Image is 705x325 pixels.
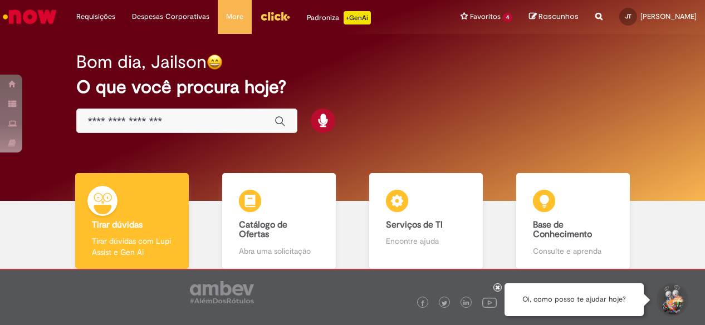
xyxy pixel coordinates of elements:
[463,300,469,307] img: logo_footer_linkedin.png
[420,301,425,306] img: logo_footer_facebook.png
[239,219,287,240] b: Catálogo de Ofertas
[260,8,290,24] img: click_logo_yellow_360x200.png
[533,219,592,240] b: Base de Conhecimento
[386,219,443,230] b: Serviços de TI
[442,301,447,306] img: logo_footer_twitter.png
[76,77,629,97] h2: O que você procura hoje?
[533,245,613,257] p: Consulte e aprenda
[58,173,205,269] a: Tirar dúvidas Tirar dúvidas com Lupi Assist e Gen Ai
[226,11,243,22] span: More
[76,11,115,22] span: Requisições
[538,11,579,22] span: Rascunhos
[344,11,371,24] p: +GenAi
[207,54,223,70] img: happy-face.png
[307,11,371,24] div: Padroniza
[640,12,697,21] span: [PERSON_NAME]
[503,13,512,22] span: 4
[352,173,500,269] a: Serviços de TI Encontre ajuda
[205,173,352,269] a: Catálogo de Ofertas Abra uma solicitação
[132,11,209,22] span: Despesas Corporativas
[92,219,143,230] b: Tirar dúvidas
[482,295,497,309] img: logo_footer_youtube.png
[500,173,647,269] a: Base de Conhecimento Consulte e aprenda
[529,12,579,22] a: Rascunhos
[505,283,644,316] div: Oi, como posso te ajudar hoje?
[190,281,254,303] img: logo_footer_ambev_rotulo_gray.png
[1,6,58,28] img: ServiceNow
[239,245,319,257] p: Abra uma solicitação
[470,11,501,22] span: Favoritos
[92,235,172,258] p: Tirar dúvidas com Lupi Assist e Gen Ai
[655,283,688,317] button: Iniciar Conversa de Suporte
[625,13,631,20] span: JT
[76,52,207,72] h2: Bom dia, Jailson
[386,235,466,247] p: Encontre ajuda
